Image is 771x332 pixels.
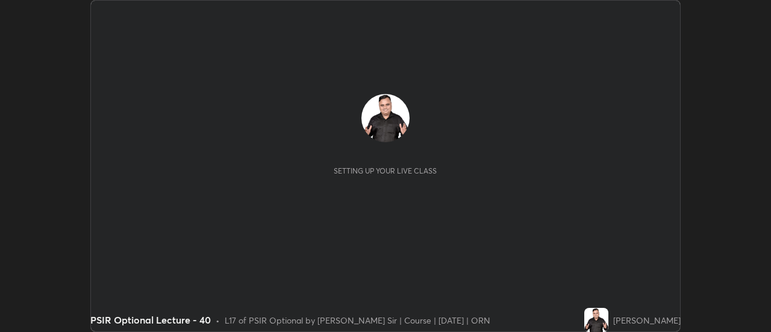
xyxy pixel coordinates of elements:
[334,166,437,175] div: Setting up your live class
[613,314,681,327] div: [PERSON_NAME]
[361,94,410,142] img: aed9397031234642927b8803da5f0da3.jpg
[216,314,220,327] div: •
[225,314,490,327] div: L17 of PSIR Optional by [PERSON_NAME] Sir | Course | [DATE] | ORN
[584,308,608,332] img: aed9397031234642927b8803da5f0da3.jpg
[90,313,211,327] div: PSIR Optional Lecture - 40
